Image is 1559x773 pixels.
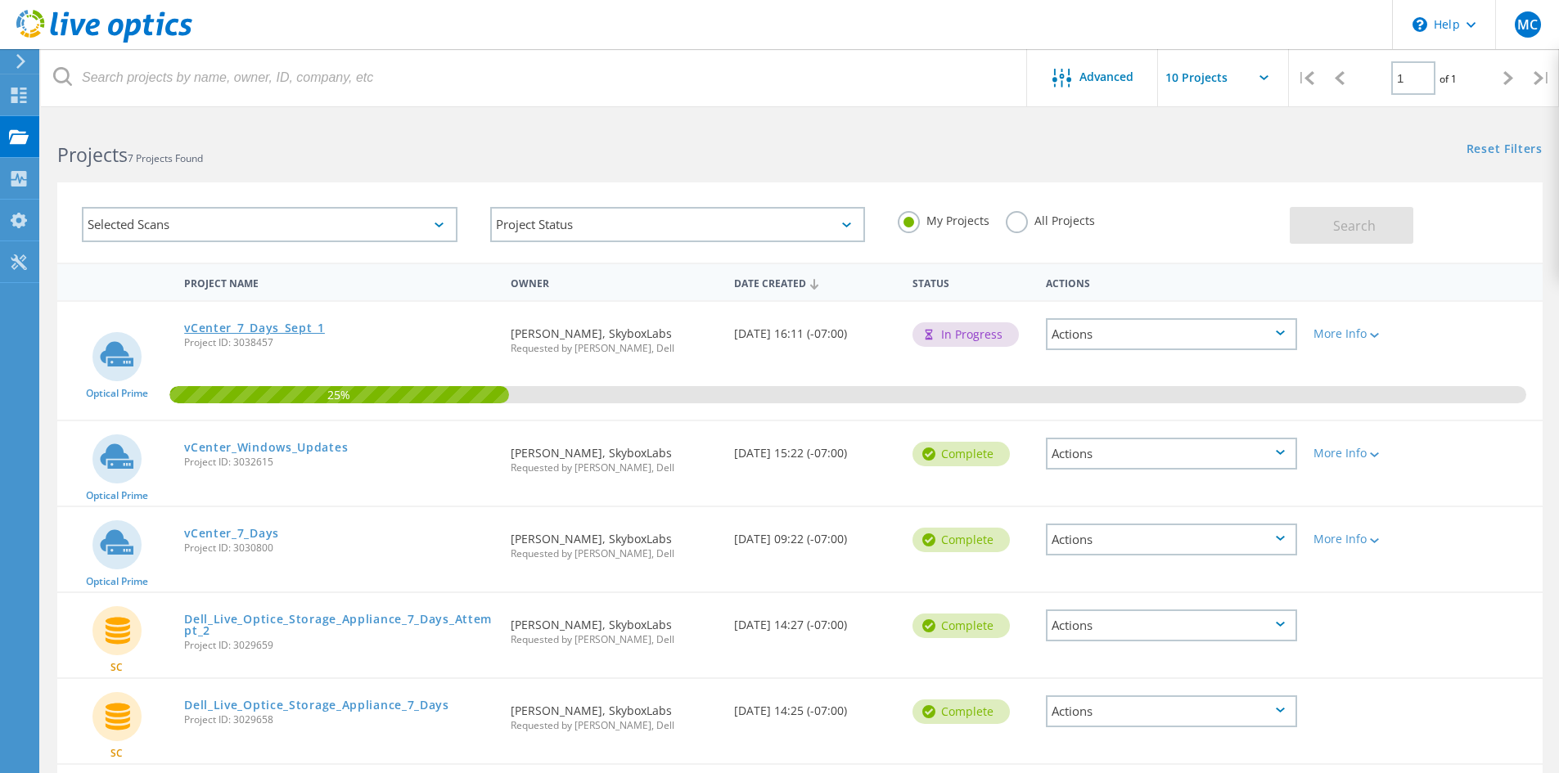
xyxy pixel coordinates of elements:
[184,528,279,539] a: vCenter_7_Days
[1313,533,1416,545] div: More Info
[128,151,203,165] span: 7 Projects Found
[726,679,904,733] div: [DATE] 14:25 (-07:00)
[1313,328,1416,339] div: More Info
[184,457,494,467] span: Project ID: 3032615
[1079,71,1133,83] span: Advanced
[1038,267,1305,297] div: Actions
[176,267,502,297] div: Project Name
[726,593,904,647] div: [DATE] 14:27 (-07:00)
[184,338,494,348] span: Project ID: 3038457
[110,748,123,758] span: SC
[1467,143,1543,157] a: Reset Filters
[726,507,904,561] div: [DATE] 09:22 (-07:00)
[110,663,123,672] span: SC
[169,386,508,401] span: 25%
[82,207,457,242] div: Selected Scans
[41,49,1028,106] input: Search projects by name, owner, ID, company, etc
[511,721,717,730] span: Requested by [PERSON_NAME], Dell
[726,267,904,298] div: Date Created
[726,421,904,475] div: [DATE] 15:22 (-07:00)
[184,322,325,334] a: vCenter_7_Days_Sept_1
[1046,609,1297,641] div: Actions
[1046,438,1297,470] div: Actions
[184,543,494,553] span: Project ID: 3030800
[904,267,1038,297] div: Status
[1046,695,1297,727] div: Actions
[898,211,989,227] label: My Projects
[1046,524,1297,555] div: Actions
[502,507,725,575] div: [PERSON_NAME], SkyboxLabs
[502,593,725,661] div: [PERSON_NAME], SkyboxLabs
[57,142,128,168] b: Projects
[912,613,1010,638] div: Complete
[184,613,494,636] a: Dell_Live_Optice_Storage_Appliance_7_Days_Attempt_2
[1333,217,1376,235] span: Search
[912,528,1010,552] div: Complete
[912,699,1010,724] div: Complete
[16,34,192,46] a: Live Optics Dashboard
[502,679,725,747] div: [PERSON_NAME], SkyboxLabs
[86,491,148,501] span: Optical Prime
[1046,318,1297,350] div: Actions
[1413,17,1427,32] svg: \n
[1525,49,1559,107] div: |
[184,442,348,453] a: vCenter_Windows_Updates
[86,577,148,586] span: Optical Prime
[912,322,1019,347] div: In Progress
[511,344,717,353] span: Requested by [PERSON_NAME], Dell
[511,463,717,473] span: Requested by [PERSON_NAME], Dell
[490,207,866,242] div: Project Status
[184,715,494,725] span: Project ID: 3029658
[1440,72,1457,86] span: of 1
[502,421,725,489] div: [PERSON_NAME], SkyboxLabs
[1289,49,1322,107] div: |
[1290,207,1413,244] button: Search
[726,302,904,356] div: [DATE] 16:11 (-07:00)
[1313,447,1416,459] div: More Info
[511,635,717,645] span: Requested by [PERSON_NAME], Dell
[912,442,1010,466] div: Complete
[511,549,717,559] span: Requested by [PERSON_NAME], Dell
[1517,18,1538,31] span: MC
[86,389,148,398] span: Optical Prime
[502,267,725,297] div: Owner
[502,302,725,370] div: [PERSON_NAME], SkyboxLabs
[184,699,449,711] a: Dell_Live_Optice_Storage_Appliance_7_Days
[1006,211,1095,227] label: All Projects
[184,640,494,650] span: Project ID: 3029659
